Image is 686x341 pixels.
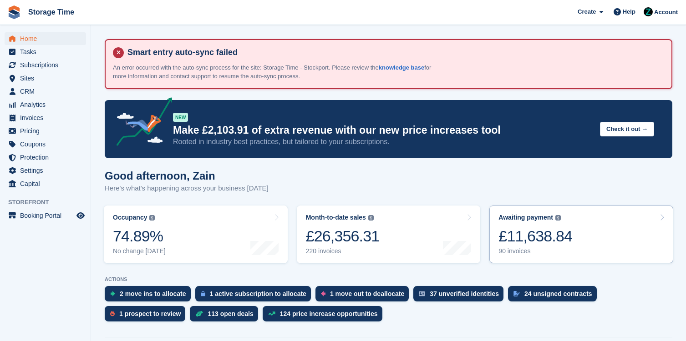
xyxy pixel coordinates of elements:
[263,306,387,326] a: 124 price increase opportunities
[20,125,75,137] span: Pricing
[5,151,86,164] a: menu
[110,311,115,316] img: prospect-51fa495bee0391a8d652442698ab0144808aea92771e9ea1ae160a38d050c398.svg
[413,286,508,306] a: 37 unverified identities
[430,290,499,297] div: 37 unverified identities
[578,7,596,16] span: Create
[149,215,155,221] img: icon-info-grey-7440780725fd019a000dd9b08b2336e03edf1995a4989e88bcd33f0948082b44.svg
[124,47,664,58] h4: Smart entry auto-sync failed
[524,290,592,297] div: 24 unsigned contracts
[498,247,572,255] div: 90 invoices
[498,227,572,246] div: £11,638.84
[555,215,561,221] img: icon-info-grey-7440780725fd019a000dd9b08b2336e03edf1995a4989e88bcd33f0948082b44.svg
[5,72,86,85] a: menu
[20,98,75,111] span: Analytics
[5,59,86,71] a: menu
[5,209,86,222] a: menu
[20,151,75,164] span: Protection
[379,64,424,71] a: knowledge base
[489,206,673,263] a: Awaiting payment £11,638.84 90 invoices
[5,177,86,190] a: menu
[190,306,262,326] a: 113 open deals
[5,164,86,177] a: menu
[20,32,75,45] span: Home
[7,5,21,19] img: stora-icon-8386f47178a22dfd0bd8f6a31ec36ba5ce8667c1dd55bd0f319d3a0aa187defe.svg
[5,85,86,98] a: menu
[5,125,86,137] a: menu
[306,214,366,221] div: Month-to-date sales
[623,7,635,16] span: Help
[20,85,75,98] span: CRM
[5,138,86,150] a: menu
[20,72,75,85] span: Sites
[105,276,672,282] p: ACTIONS
[109,97,173,149] img: price-adjustments-announcement-icon-8257ccfd72463d97f412b2fc003d46551f7dbcb40ab6d574587a9cd5c0d94...
[306,227,380,246] div: £26,356.31
[75,210,86,221] a: Preview store
[5,32,86,45] a: menu
[644,7,653,16] img: Zain Sarwar
[195,311,203,317] img: deal-1b604bf984904fb50ccaf53a9ad4b4a5d6e5aea283cecdc64d6e3604feb123c2.svg
[498,214,553,221] div: Awaiting payment
[110,291,115,296] img: move_ins_to_allocate_icon-fdf77a2bb77ea45bf5b3d319d69a93e2d87916cf1d5bf7949dd705db3b84f3ca.svg
[8,198,91,207] span: Storefront
[20,138,75,150] span: Coupons
[20,59,75,71] span: Subscriptions
[315,286,413,306] a: 1 move out to deallocate
[20,45,75,58] span: Tasks
[368,215,374,221] img: icon-info-grey-7440780725fd019a000dd9b08b2336e03edf1995a4989e88bcd33f0948082b44.svg
[201,291,205,296] img: active_subscription_to_allocate_icon-d502201f5373d7db506a760aba3b589e785aa758c864c3986d89f69b8ff3...
[20,209,75,222] span: Booking Portal
[210,290,306,297] div: 1 active subscription to allocate
[113,214,147,221] div: Occupancy
[105,170,269,182] h1: Good afternoon, Zain
[306,247,380,255] div: 220 invoices
[104,206,288,263] a: Occupancy 74.89% No change [DATE]
[268,311,275,316] img: price_increase_opportunities-93ffe204e8149a01c8c9dc8f82e8f89637d9d84a8eef4429ea346261dce0b2c0.svg
[173,113,188,122] div: NEW
[195,286,315,306] a: 1 active subscription to allocate
[321,291,325,296] img: move_outs_to_deallocate_icon-f764333ba52eb49d3ac5e1228854f67142a1ed5810a6f6cc68b1a99e826820c5.svg
[120,290,186,297] div: 2 move ins to allocate
[105,183,269,194] p: Here's what's happening across your business [DATE]
[113,227,166,246] div: 74.89%
[600,122,654,137] button: Check it out →
[654,8,678,17] span: Account
[508,286,601,306] a: 24 unsigned contracts
[20,164,75,177] span: Settings
[330,290,404,297] div: 1 move out to deallocate
[280,310,378,317] div: 124 price increase opportunities
[419,291,425,296] img: verify_identity-adf6edd0f0f0b5bbfe63781bf79b02c33cf7c696d77639b501bdc392416b5a36.svg
[297,206,481,263] a: Month-to-date sales £26,356.31 220 invoices
[20,111,75,124] span: Invoices
[113,247,166,255] div: No change [DATE]
[20,177,75,190] span: Capital
[173,137,593,147] p: Rooted in industry best practices, but tailored to your subscriptions.
[105,286,195,306] a: 2 move ins to allocate
[25,5,78,20] a: Storage Time
[113,63,432,81] p: An error occurred with the auto-sync process for the site: Storage Time - Stockport. Please revie...
[105,306,190,326] a: 1 prospect to review
[5,45,86,58] a: menu
[513,291,520,296] img: contract_signature_icon-13c848040528278c33f63329250d36e43548de30e8caae1d1a13099fd9432cc5.svg
[5,98,86,111] a: menu
[5,111,86,124] a: menu
[208,310,253,317] div: 113 open deals
[173,124,593,137] p: Make £2,103.91 of extra revenue with our new price increases tool
[119,310,181,317] div: 1 prospect to review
